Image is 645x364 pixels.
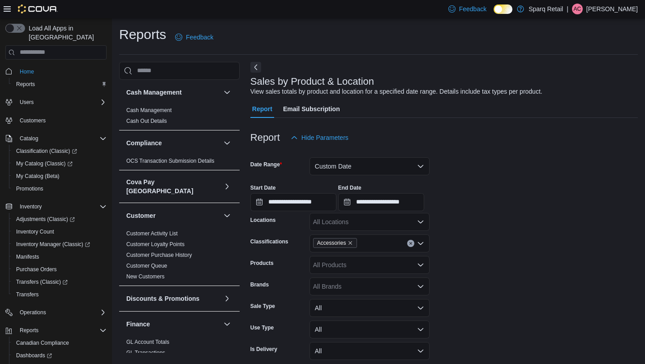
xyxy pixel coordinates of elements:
a: Canadian Compliance [13,338,73,348]
button: Reports [16,325,42,336]
button: Customer [126,211,220,220]
label: Products [250,260,274,267]
button: Canadian Compliance [9,337,110,349]
button: Operations [16,307,50,318]
span: Hide Parameters [301,133,348,142]
span: Customer Purchase History [126,251,192,259]
button: Inventory Count [9,225,110,238]
div: Cash Management [119,105,240,130]
button: All [310,299,430,317]
div: Customer [119,228,240,286]
span: OCS Transaction Submission Details [126,157,215,165]
span: Accessories [317,238,346,247]
button: Hide Parameters [287,129,352,147]
label: Sale Type [250,303,275,310]
span: Reports [20,327,39,334]
span: Classification (Classic) [16,147,77,155]
button: Open list of options [417,218,424,225]
button: Customer [222,210,232,221]
a: Dashboards [13,350,56,361]
a: Inventory Count [13,226,58,237]
a: My Catalog (Classic) [9,157,110,170]
span: Manifests [13,251,107,262]
a: Feedback [172,28,217,46]
div: Aimee Calder [572,4,583,14]
a: Adjustments (Classic) [13,214,78,225]
span: GL Account Totals [126,338,169,346]
button: Remove Accessories from selection in this group [348,240,353,246]
button: Promotions [9,182,110,195]
a: GL Transactions [126,350,165,356]
div: View sales totals by product and location for a specified date range. Details include tax types p... [250,87,542,96]
a: Inventory Manager (Classic) [13,239,94,250]
span: Customer Loyalty Points [126,241,185,248]
button: Open list of options [417,240,424,247]
a: Transfers [13,289,42,300]
span: Catalog [16,133,107,144]
div: Finance [119,337,240,362]
span: Purchase Orders [16,266,57,273]
span: My Catalog (Classic) [16,160,73,167]
span: Users [16,97,107,108]
a: Customer Purchase History [126,252,192,258]
button: Cash Management [222,87,232,98]
button: Discounts & Promotions [222,293,232,304]
span: Promotions [13,183,107,194]
button: Clear input [407,240,414,247]
label: Use Type [250,324,274,331]
span: Inventory Manager (Classic) [16,241,90,248]
span: Dashboards [13,350,107,361]
a: Manifests [13,251,43,262]
button: Finance [222,319,232,329]
label: Locations [250,217,276,224]
span: Email Subscription [283,100,340,118]
span: Reports [16,81,35,88]
span: Transfers [16,291,39,298]
label: Brands [250,281,269,288]
a: Promotions [13,183,47,194]
a: Customer Activity List [126,230,178,237]
span: Operations [16,307,107,318]
span: AC [574,4,581,14]
a: My Catalog (Classic) [13,158,76,169]
p: Sparq Retail [529,4,563,14]
span: Manifests [16,253,39,260]
a: OCS Transaction Submission Details [126,158,215,164]
span: New Customers [126,273,164,280]
button: Compliance [126,139,220,147]
button: Manifests [9,251,110,263]
button: Purchase Orders [9,263,110,276]
a: Home [16,66,38,77]
button: Catalog [16,133,42,144]
p: [PERSON_NAME] [586,4,638,14]
span: Adjustments (Classic) [13,214,107,225]
span: Catalog [20,135,38,142]
span: Transfers (Classic) [16,278,68,286]
button: Reports [9,78,110,91]
h3: Sales by Product & Location [250,76,374,87]
button: Discounts & Promotions [126,294,220,303]
span: Cash Management [126,107,172,114]
a: Classification (Classic) [9,145,110,157]
span: Canadian Compliance [16,339,69,347]
button: Home [2,65,110,78]
h3: Customer [126,211,155,220]
button: Open list of options [417,261,424,269]
a: Adjustments (Classic) [9,213,110,225]
span: My Catalog (Beta) [16,173,60,180]
input: Dark Mode [494,4,512,14]
button: Cova Pay [GEOGRAPHIC_DATA] [222,181,232,192]
span: Inventory Count [13,226,107,237]
button: Transfers [9,288,110,301]
label: End Date [338,184,361,191]
button: All [310,342,430,360]
span: Home [16,66,107,77]
h3: Finance [126,320,150,329]
span: Feedback [186,33,213,42]
span: Users [20,99,34,106]
span: My Catalog (Beta) [13,171,107,182]
button: Cova Pay [GEOGRAPHIC_DATA] [126,178,220,195]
